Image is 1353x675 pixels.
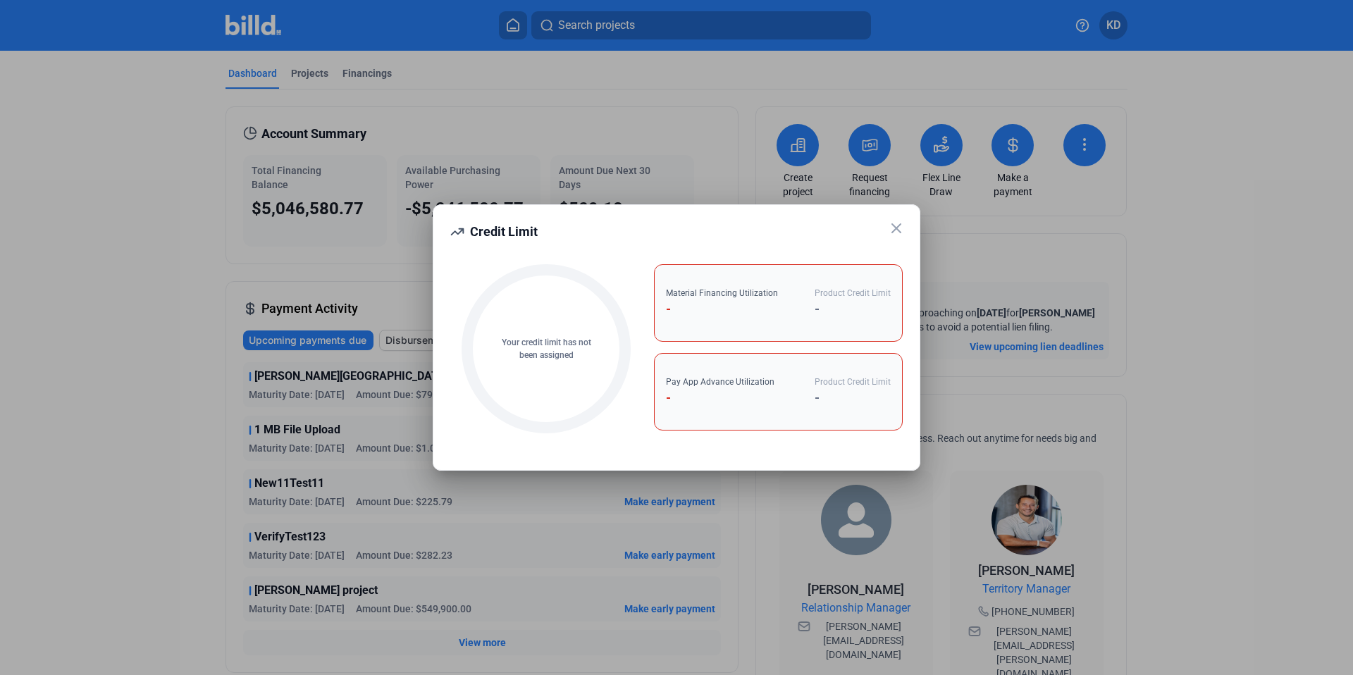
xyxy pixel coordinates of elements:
[666,299,778,319] div: -
[666,287,778,299] div: Material Financing Utilization
[815,388,891,408] div: -
[815,376,891,388] div: Product Credit Limit
[666,388,774,408] div: -
[815,287,891,299] div: Product Credit Limit
[815,299,891,319] div: -
[666,376,774,388] div: Pay App Advance Utilization
[470,224,538,239] span: Credit Limit
[493,336,599,361] div: Your credit limit has not been assigned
